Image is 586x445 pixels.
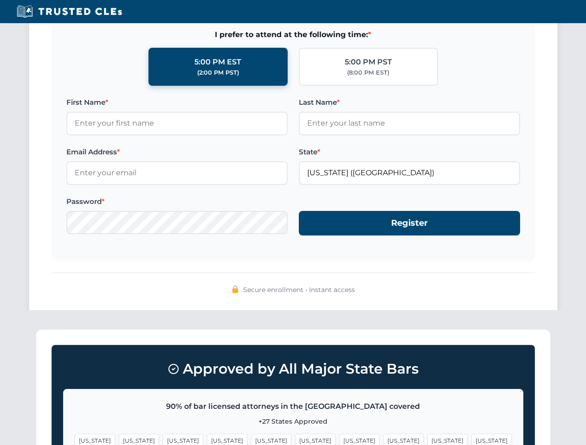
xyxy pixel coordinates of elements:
[299,146,520,158] label: State
[299,112,520,135] input: Enter your last name
[232,286,239,293] img: 🔒
[197,68,239,77] div: (2:00 PM PST)
[66,97,288,108] label: First Name
[299,211,520,235] button: Register
[66,196,288,207] label: Password
[66,112,288,135] input: Enter your first name
[194,56,241,68] div: 5:00 PM EST
[347,68,389,77] div: (8:00 PM EST)
[66,29,520,41] span: I prefer to attend at the following time:
[345,56,392,68] div: 5:00 PM PST
[75,400,512,413] p: 90% of bar licensed attorneys in the [GEOGRAPHIC_DATA] covered
[66,146,288,158] label: Email Address
[299,161,520,184] input: Florida (FL)
[299,97,520,108] label: Last Name
[75,416,512,426] p: +27 States Approved
[63,356,523,381] h3: Approved by All Major State Bars
[66,161,288,184] input: Enter your email
[243,285,355,295] span: Secure enrollment • Instant access
[14,5,125,19] img: Trusted CLEs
